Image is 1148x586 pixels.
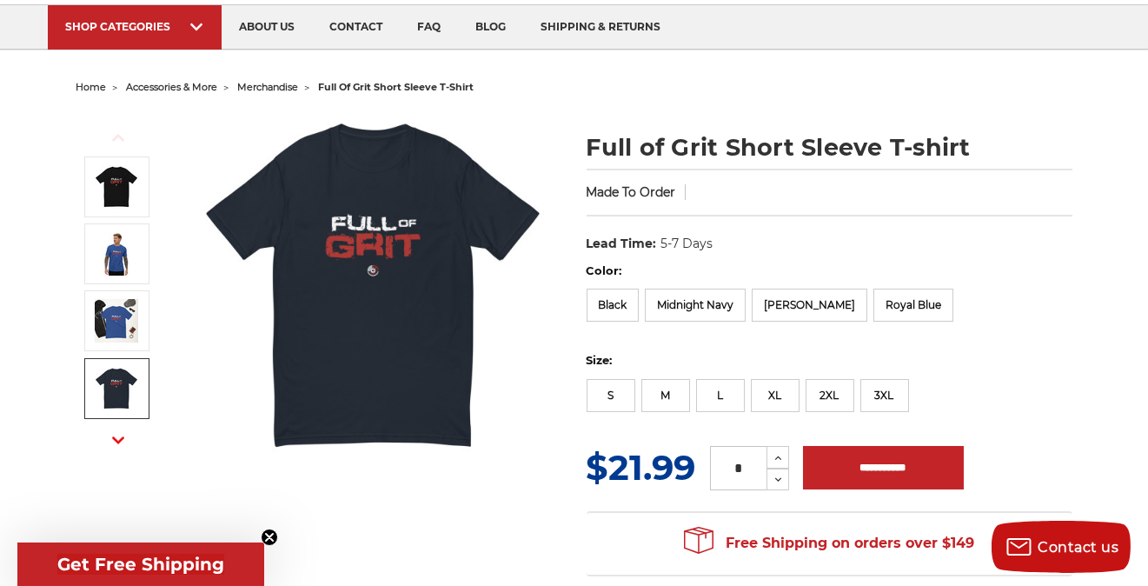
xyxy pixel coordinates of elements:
[126,81,217,93] a: accessories & more
[587,130,1072,164] h1: Full of Grit Short Sleeve T-shirt
[587,184,676,200] span: Made To Order
[237,81,298,93] a: merchandise
[97,119,139,156] button: Previous
[1039,539,1119,556] span: Contact us
[992,521,1131,573] button: Contact us
[65,20,204,33] div: SHOP CATEGORIES
[57,554,224,575] span: Get Free Shipping
[660,235,713,253] dd: 5-7 Days
[95,165,138,209] img: Empire Abrasives Black Full of Grit T-shirt - flat lay
[95,232,138,276] img: Empire Abrasives Royal Blue Full of Grit T-shirt - on male model
[97,421,139,458] button: Next
[95,367,138,410] img: Empire Abrasives Midnight Navy Full of Grit T-shirt - flat lay
[587,235,657,253] dt: Lead Time:
[458,5,523,50] a: blog
[587,263,1072,280] label: Color:
[95,299,138,343] img: Empire Abrasives Royal Blue Full of Grit T-shirt - flat lay w/accessories
[318,81,474,93] span: full of grit short sleeve t-shirt
[76,81,106,93] a: home
[199,112,547,460] img: Empire Abrasives Black Full of Grit T-shirt - flat lay
[587,446,696,489] span: $21.99
[261,529,278,546] button: Close teaser
[17,543,264,586] div: Get Free ShippingClose teaser
[684,526,974,561] span: Free Shipping on orders over $149
[400,5,458,50] a: faq
[222,5,312,50] a: about us
[523,5,678,50] a: shipping & returns
[587,352,1072,370] label: Size:
[312,5,400,50] a: contact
